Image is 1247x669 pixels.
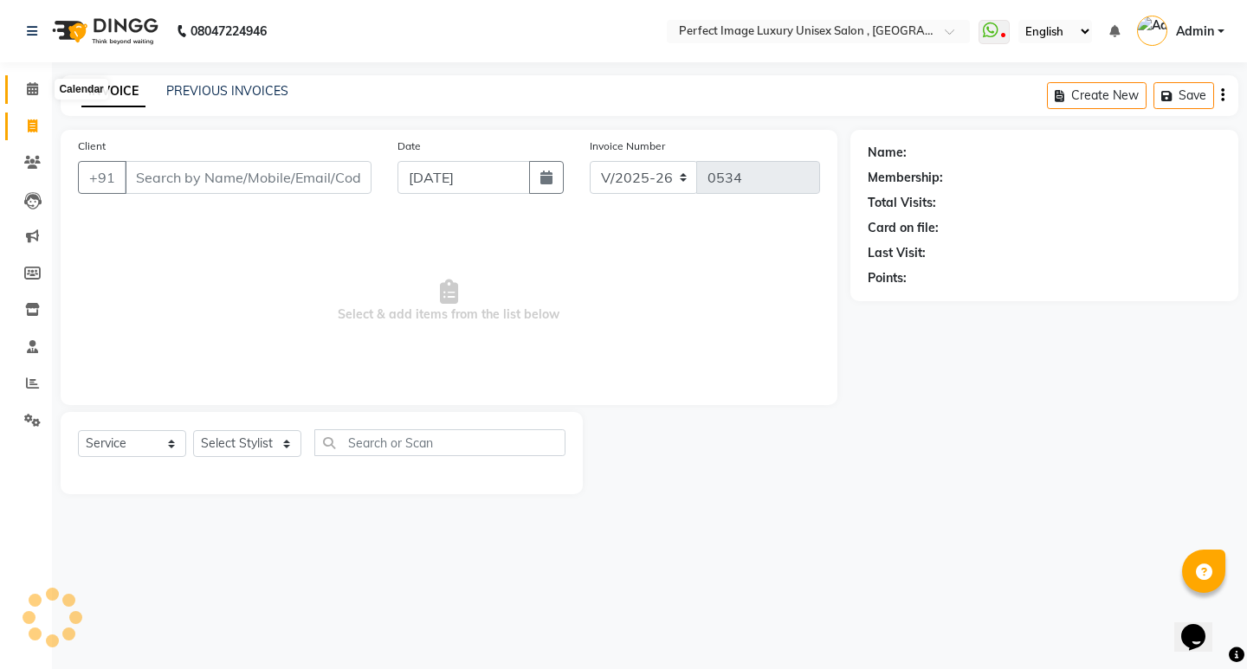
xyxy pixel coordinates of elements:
[868,169,943,187] div: Membership:
[868,269,907,287] div: Points:
[590,138,665,154] label: Invoice Number
[1047,82,1147,109] button: Create New
[125,161,372,194] input: Search by Name/Mobile/Email/Code
[1137,16,1167,46] img: Admin
[191,7,267,55] b: 08047224946
[78,215,820,388] span: Select & add items from the list below
[868,194,936,212] div: Total Visits:
[1176,23,1214,41] span: Admin
[868,219,939,237] div: Card on file:
[78,138,106,154] label: Client
[1153,82,1214,109] button: Save
[55,79,107,100] div: Calendar
[44,7,163,55] img: logo
[166,83,288,99] a: PREVIOUS INVOICES
[1174,600,1230,652] iframe: chat widget
[78,161,126,194] button: +91
[868,244,926,262] div: Last Visit:
[314,429,565,456] input: Search or Scan
[868,144,907,162] div: Name:
[397,138,421,154] label: Date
